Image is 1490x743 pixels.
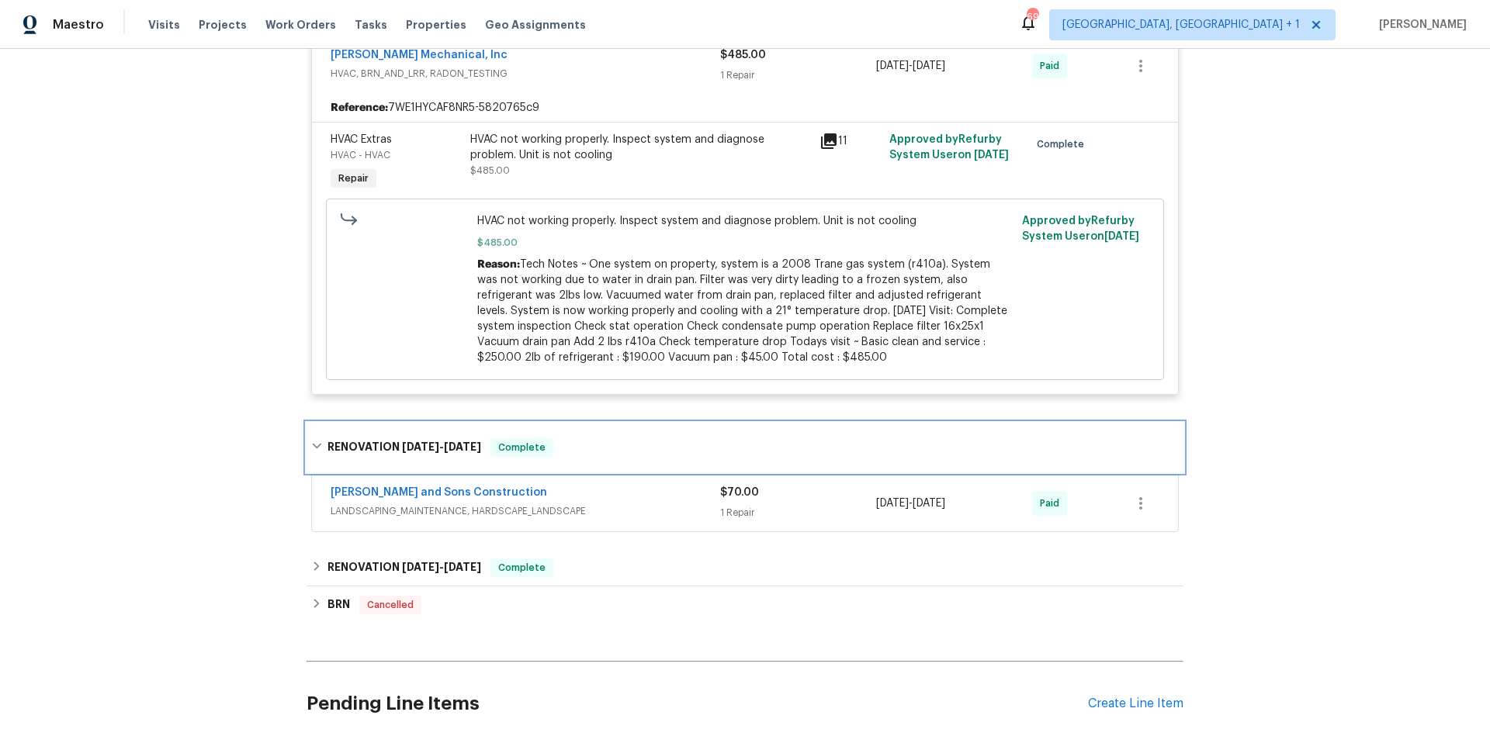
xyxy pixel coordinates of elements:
[402,441,481,452] span: -
[477,213,1014,229] span: HVAC not working properly. Inspect system and diagnose problem. Unit is not cooling
[876,498,909,509] span: [DATE]
[307,549,1183,586] div: RENOVATION [DATE]-[DATE]Complete
[1062,17,1300,33] span: [GEOGRAPHIC_DATA], [GEOGRAPHIC_DATA] + 1
[307,668,1088,740] h2: Pending Line Items
[720,487,759,498] span: $70.00
[331,100,388,116] b: Reference:
[402,441,439,452] span: [DATE]
[1373,17,1467,33] span: [PERSON_NAME]
[492,440,552,455] span: Complete
[720,505,876,520] div: 1 Repair
[331,134,392,145] span: HVAC Extras
[199,17,247,33] span: Projects
[312,94,1178,122] div: 7WE1HYCAF8NR5-5820765c9
[406,17,466,33] span: Properties
[331,50,508,60] a: [PERSON_NAME] Mechanical, Inc
[1088,696,1183,711] div: Create Line Item
[720,67,876,83] div: 1 Repair
[1022,216,1139,242] span: Approved by Refurby System User on
[402,562,481,572] span: -
[819,132,880,150] div: 11
[444,562,481,572] span: [DATE]
[913,60,945,71] span: [DATE]
[876,496,945,511] span: -
[492,560,552,575] span: Complete
[355,19,387,30] span: Tasks
[327,438,481,457] h6: RENOVATION
[720,50,766,60] span: $485.00
[332,171,375,186] span: Repair
[361,597,420,613] span: Cancelled
[307,586,1183,624] div: BRN Cancelled
[974,150,1009,161] span: [DATE]
[331,487,547,498] a: [PERSON_NAME] and Sons Construction
[485,17,586,33] span: Geo Assignments
[1037,137,1090,152] span: Complete
[327,596,350,614] h6: BRN
[913,498,945,509] span: [DATE]
[331,66,720,81] span: HVAC, BRN_AND_LRR, RADON_TESTING
[1040,496,1066,511] span: Paid
[477,235,1014,251] span: $485.00
[148,17,180,33] span: Visits
[477,259,520,270] span: Reason:
[53,17,104,33] span: Maestro
[1104,231,1139,242] span: [DATE]
[1040,58,1066,74] span: Paid
[876,60,909,71] span: [DATE]
[402,562,439,572] span: [DATE]
[327,558,481,577] h6: RENOVATION
[477,259,1007,363] span: Tech Notes ~ One system on property, system is a 2008 Trane gas system (r410a). System was not wo...
[889,134,1009,161] span: Approved by Refurby System User on
[307,423,1183,472] div: RENOVATION [DATE]-[DATE]Complete
[470,132,810,163] div: HVAC not working properly. Inspect system and diagnose problem. Unit is not cooling
[265,17,336,33] span: Work Orders
[470,166,510,175] span: $485.00
[876,58,945,74] span: -
[1027,9,1038,25] div: 69
[444,441,481,452] span: [DATE]
[331,503,720,519] span: LANDSCAPING_MAINTENANCE, HARDSCAPE_LANDSCAPE
[331,150,390,160] span: HVAC - HVAC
